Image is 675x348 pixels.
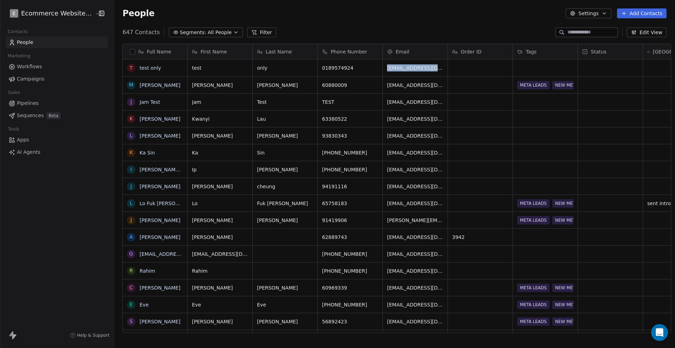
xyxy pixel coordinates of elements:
div: K [130,115,133,122]
span: Lau [257,115,313,122]
span: [PERSON_NAME] [192,234,248,241]
span: 60969339 [322,284,378,291]
span: Campaigns [17,75,44,83]
span: Tools [5,124,22,134]
span: META LEADS [517,199,549,208]
span: 91419906 [322,217,378,224]
a: Help & Support [70,333,109,338]
span: test [192,64,248,71]
div: M [129,81,133,89]
span: [PHONE_NUMBER] [322,301,378,308]
span: [EMAIL_ADDRESS][DOMAIN_NAME] [387,251,443,258]
div: First Name [188,44,252,59]
a: Campaigns [6,73,108,85]
div: Phone Number [318,44,382,59]
span: NEW META ADS LEADS [552,317,606,326]
span: [PERSON_NAME] [192,183,248,190]
span: [PERSON_NAME] [257,132,313,139]
span: only [257,64,313,71]
span: 62889743 [322,234,378,241]
span: [PERSON_NAME] [257,217,313,224]
span: Tags [526,48,536,55]
a: Ka Sin [140,150,155,156]
div: g [129,250,133,258]
span: Eve [257,301,313,308]
span: [PERSON_NAME][EMAIL_ADDRESS] [387,217,443,224]
span: [PERSON_NAME] [257,82,313,89]
span: NEW META ADS LEADS [552,300,606,309]
span: [EMAIL_ADDRESS][DOMAIN_NAME] [387,132,443,139]
span: Ecommerce Website Builder [21,9,93,18]
span: Segments: [180,29,206,36]
span: [EMAIL_ADDRESS][DOMAIN_NAME] [387,267,443,274]
span: META LEADS [517,284,549,292]
span: People [122,8,154,19]
a: Lo Fuk [PERSON_NAME] [140,201,198,206]
span: [EMAIL_ADDRESS][DOMAIN_NAME] [387,99,443,106]
a: Apps [6,134,108,146]
button: Edit View [627,27,667,37]
span: First Name [200,48,227,55]
span: [PHONE_NUMBER] [322,267,378,274]
div: Status [578,44,643,59]
a: [PERSON_NAME] [140,234,180,240]
span: Eve [192,301,248,308]
span: 63380522 [322,115,378,122]
div: K [130,149,133,156]
span: NEW META ADS LEADS [552,199,606,208]
span: Ka [192,149,248,156]
span: People [17,39,33,46]
span: META LEADS [517,216,549,224]
span: Sales [5,87,23,98]
div: Email [383,44,448,59]
span: 56892423 [322,318,378,325]
span: [EMAIL_ADDRESS][DOMAIN_NAME] [387,318,443,325]
div: C [130,284,133,291]
span: [PHONE_NUMBER] [322,149,378,156]
div: Tags [513,44,578,59]
span: [PERSON_NAME] [257,166,313,173]
span: Workflows [17,63,42,70]
button: Add Contacts [617,8,667,18]
a: [PERSON_NAME] [140,82,180,88]
span: [EMAIL_ADDRESS][DOMAIN_NAME] [192,251,248,258]
span: [PERSON_NAME] [257,284,313,291]
span: Last Name [265,48,292,55]
span: [PERSON_NAME] [192,217,248,224]
div: R [130,267,133,274]
span: [PHONE_NUMBER] [322,251,378,258]
span: 65758183 [322,200,378,207]
span: META LEADS [517,81,549,89]
a: [PERSON_NAME] [PERSON_NAME] [140,167,223,172]
div: S [130,318,133,325]
span: AI Agents [17,148,40,156]
span: [EMAIL_ADDRESS][DOMAIN_NAME] [387,301,443,308]
a: Jam Test [140,99,160,105]
span: NEW META ADS LEADS [552,284,606,292]
span: Apps [17,136,29,144]
span: Fuk [PERSON_NAME] [257,200,313,207]
button: Settings [566,8,611,18]
span: Contacts [5,26,31,37]
span: Status [591,48,606,55]
span: Jam [192,99,248,106]
span: Full Name [147,48,171,55]
div: L [130,132,133,139]
a: [EMAIL_ADDRESS][DOMAIN_NAME] [140,251,226,257]
div: grid [123,59,188,333]
div: Order ID [448,44,513,59]
span: Sin [257,149,313,156]
span: Pipelines [17,100,39,107]
div: Full Name [123,44,187,59]
span: [PERSON_NAME] [192,82,248,89]
span: [EMAIL_ADDRESS][DOMAIN_NAME] [387,234,443,241]
a: Eve [140,302,149,308]
span: 93830343 [322,132,378,139]
a: Rahim [140,268,155,274]
button: EEcommerce Website Builder [8,7,90,19]
span: Ip [192,166,248,173]
span: META LEADS [517,300,549,309]
span: NEW META ADS LEADS [552,81,606,89]
span: Email [396,48,409,55]
span: [PERSON_NAME] [257,318,313,325]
